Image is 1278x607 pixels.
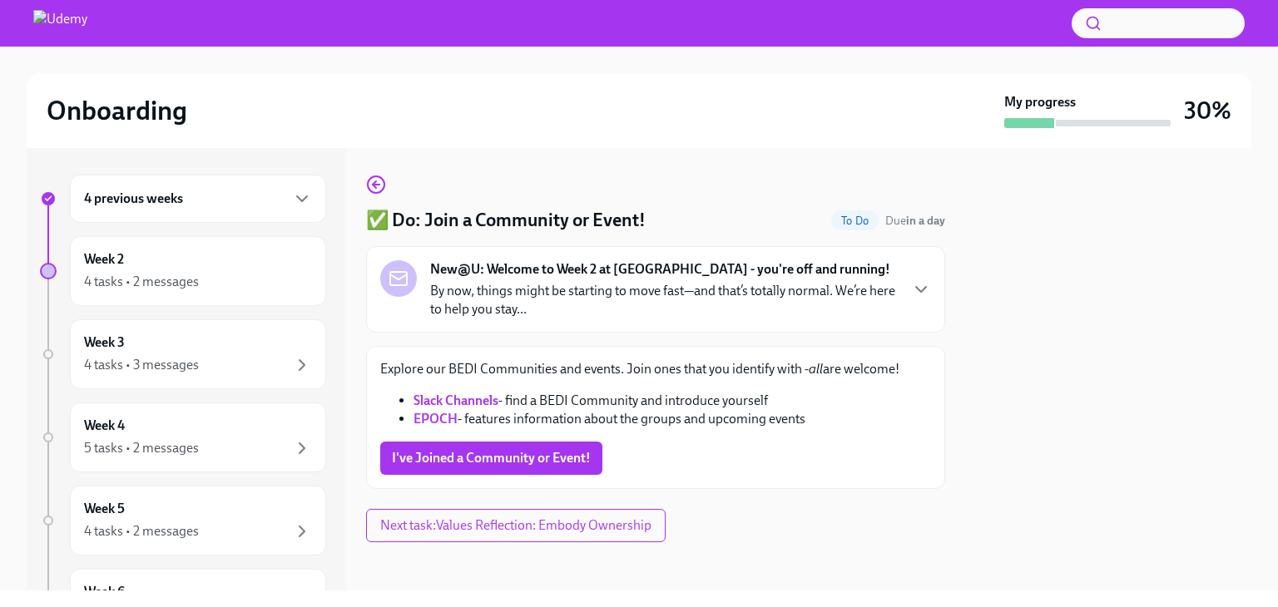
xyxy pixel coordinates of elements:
span: Next task : Values Reflection: Embody Ownership [380,517,651,534]
h6: 4 previous weeks [84,190,183,208]
a: Week 34 tasks • 3 messages [40,319,326,389]
strong: in a day [906,214,945,228]
div: 4 previous weeks [70,175,326,223]
div: 4 tasks • 2 messages [84,522,199,540]
strong: My progress [1004,93,1076,111]
div: 4 tasks • 3 messages [84,356,199,374]
span: To Do [831,215,879,227]
h2: Onboarding [47,94,187,127]
a: Week 54 tasks • 2 messages [40,486,326,555]
div: 4 tasks • 2 messages [84,273,199,291]
em: all [809,361,823,377]
a: Week 45 tasks • 2 messages [40,402,326,472]
a: Slack Channels [414,392,498,408]
div: 5 tasks • 2 messages [84,439,199,457]
strong: New@U: Welcome to Week 2 at [GEOGRAPHIC_DATA] - you're off and running! [430,260,890,279]
h3: 30% [1184,96,1231,126]
span: Due [885,214,945,228]
button: Next task:Values Reflection: Embody Ownership [366,509,666,542]
p: Explore our BEDI Communities and events. Join ones that you identify with - are welcome! [380,360,931,378]
a: Week 24 tasks • 2 messages [40,236,326,306]
span: I've Joined a Community or Event! [392,450,591,466]
h6: Week 5 [84,500,125,518]
a: EPOCH [414,411,458,427]
h4: ✅ Do: Join a Community or Event! [366,208,646,233]
img: Udemy [33,10,87,37]
h6: Week 3 [84,333,125,352]
p: By now, things might be starting to move fast—and that’s totally normal. We’re here to help you s... [430,282,898,318]
h6: Week 6 [84,583,125,601]
button: I've Joined a Community or Event! [380,442,602,475]
h6: Week 2 [84,250,124,269]
h6: Week 4 [84,417,125,435]
span: September 20th, 2025 10:00 [885,213,945,229]
li: - find a BEDI Community and introduce yourself [414,392,931,410]
li: - features information about the groups and upcoming events [414,410,931,428]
